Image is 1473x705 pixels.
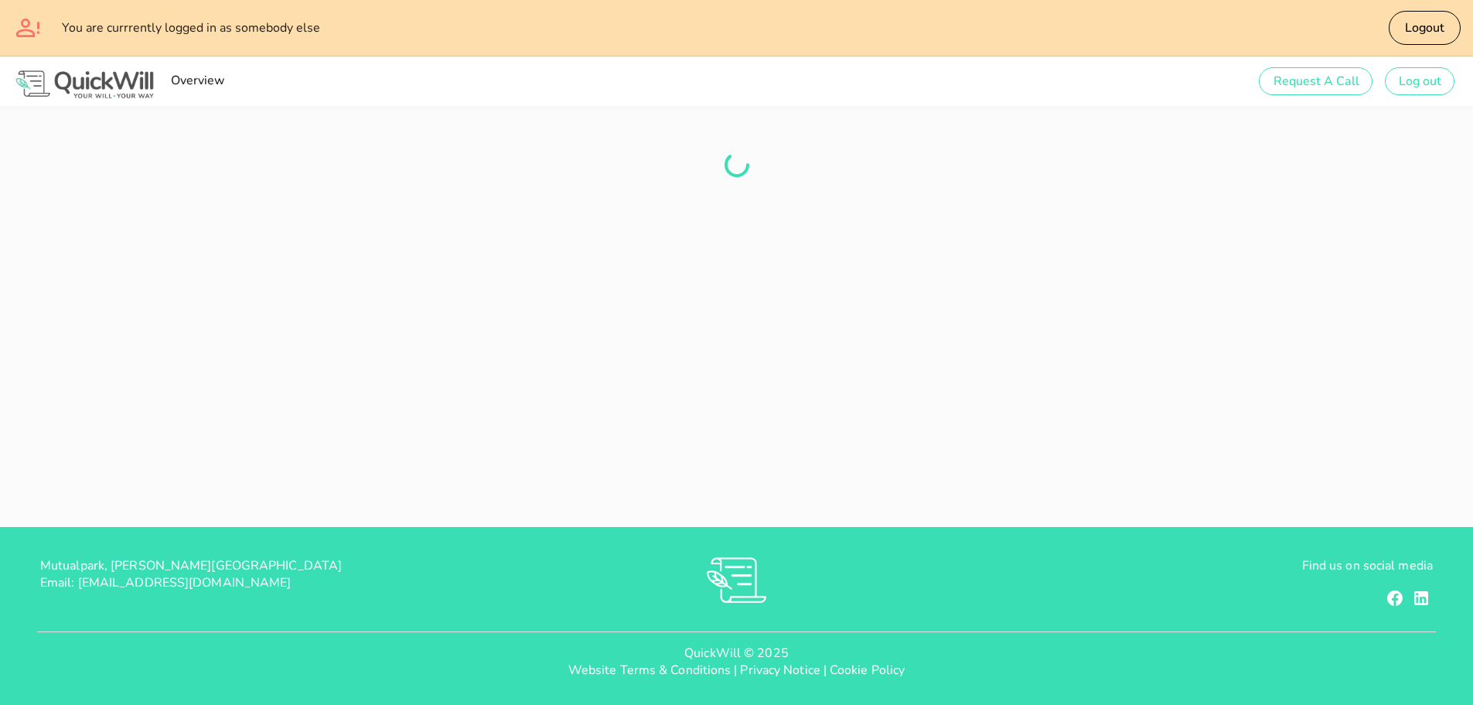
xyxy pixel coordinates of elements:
[568,662,731,679] a: Website Terms & Conditions
[12,67,157,101] img: Logo
[169,72,224,89] span: Overview
[734,662,737,679] span: |
[830,662,905,679] a: Cookie Policy
[1272,73,1359,90] span: Request A Call
[1398,73,1441,90] span: Log out
[40,574,292,591] span: Email: [EMAIL_ADDRESS][DOMAIN_NAME]
[12,645,1461,662] p: QuickWill © 2025
[1385,67,1454,95] button: Log out
[40,557,342,574] span: Mutualpark, [PERSON_NAME][GEOGRAPHIC_DATA]
[969,557,1433,574] p: Find us on social media
[165,66,229,97] a: Overview
[1389,11,1461,45] button: Logout
[707,557,766,603] img: RVs0sauIwKhMoGR03FLGkjXSOVwkZRnQsltkF0QxpTsornXsmh1o7vbL94pqF3d8sZvAAAAAElFTkSuQmCC
[1259,67,1372,95] button: Request A Call
[740,662,820,679] a: Privacy Notice
[1404,19,1444,36] span: Logout
[62,20,817,36] div: You are currrently logged in as somebody else
[823,662,827,679] span: |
